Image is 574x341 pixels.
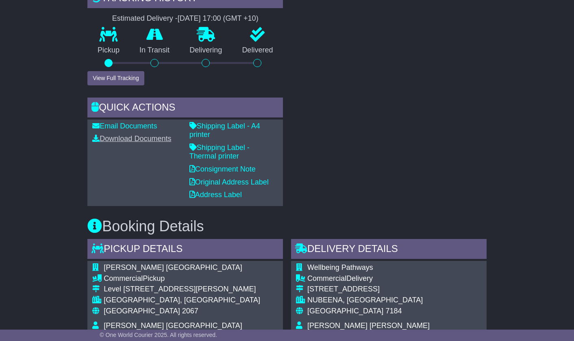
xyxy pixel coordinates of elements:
div: [STREET_ADDRESS] [307,285,431,294]
span: [GEOGRAPHIC_DATA] [307,307,383,315]
span: 2067 [182,307,198,315]
p: Delivered [232,46,283,55]
button: View Full Tracking [87,71,144,85]
div: Quick Actions [87,98,283,119]
a: Shipping Label - Thermal printer [189,143,250,161]
span: 7184 [385,307,402,315]
div: Delivery [307,274,431,283]
span: © One World Courier 2025. All rights reserved. [100,332,217,338]
a: Original Address Label [189,178,269,186]
div: Estimated Delivery - [87,14,283,23]
span: Commercial [104,274,143,282]
a: Download Documents [92,135,171,143]
div: Level [STREET_ADDRESS][PERSON_NAME] [104,285,260,294]
p: Delivering [180,46,232,55]
span: [GEOGRAPHIC_DATA] [104,307,180,315]
p: Pickup [87,46,129,55]
div: NUBEENA, [GEOGRAPHIC_DATA] [307,296,431,305]
span: [PERSON_NAME] [PERSON_NAME] [307,321,430,330]
p: In Transit [129,46,179,55]
a: Consignment Note [189,165,256,173]
a: Address Label [189,191,242,199]
div: Pickup Details [87,239,283,261]
span: Wellbeing Pathways [307,263,373,271]
a: Email Documents [92,122,157,130]
div: [DATE] 17:00 (GMT +10) [178,14,259,23]
span: [PERSON_NAME] [GEOGRAPHIC_DATA] [104,321,242,330]
div: Pickup [104,274,260,283]
div: Delivery Details [291,239,487,261]
a: Shipping Label - A4 printer [189,122,260,139]
h3: Booking Details [87,218,486,235]
span: Commercial [307,274,346,282]
span: [PERSON_NAME] [GEOGRAPHIC_DATA] [104,263,242,271]
div: [GEOGRAPHIC_DATA], [GEOGRAPHIC_DATA] [104,296,260,305]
